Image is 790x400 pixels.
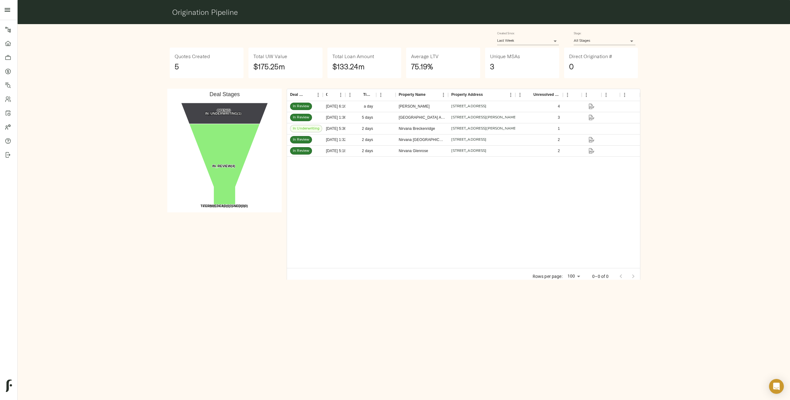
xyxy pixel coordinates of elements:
button: Sort [525,91,533,99]
button: Sort [384,91,393,99]
tspan: OPEN [217,109,227,112]
div: 100 [565,272,582,281]
text: Deal Stages [210,91,240,97]
button: Menu [314,90,323,100]
tspan: TERM_SHEET_SIGNED [203,204,241,208]
div: 1 [558,126,560,131]
div: Nirvana Breckenridge [399,126,435,131]
div: [DATE] 5:18 AM [323,146,345,157]
text: (0) [217,109,231,112]
tspan: IN_UNDERWRITING [205,112,237,115]
strong: 0 [569,62,574,71]
tspan: FUNDED [214,204,229,208]
tspan: TEAR_SHEET_IN_REVIEW [201,204,244,208]
strong: 75.19% [411,62,433,71]
div: [DATE] 1:32 PM [323,134,345,146]
span: In Review [290,115,312,120]
div: 3 [558,115,560,120]
a: [STREET_ADDRESS] [451,104,486,108]
tspan: DEAD [217,204,226,208]
div: Time In Stage [345,89,376,101]
div: [DATE] 6:16 PM [323,101,345,112]
button: Sort [426,91,434,99]
div: Deal Stage [290,89,305,101]
div: Nirvana Laurel Springs [399,137,445,143]
div: 2 [558,137,560,143]
a: [STREET_ADDRESS][PERSON_NAME] [451,127,517,130]
button: Menu [620,90,629,100]
h6: Unique MSAs [490,53,520,61]
button: Sort [305,91,314,99]
text: (0) [203,204,245,208]
div: Deal Stage [287,89,323,101]
strong: 5 [175,62,179,71]
button: Menu [376,90,385,100]
h6: Total Loan Amount [332,53,374,61]
p: 0–0 of 0 [592,273,609,279]
tspan: IN_REVIEW [212,164,231,168]
div: 4 [558,104,560,109]
div: Last Week [497,37,559,45]
button: Menu [439,90,448,100]
div: Lumia [399,104,430,109]
span: In Review [290,137,312,143]
button: Menu [336,90,345,100]
div: 2 [558,148,560,154]
strong: $175.25m [253,62,285,71]
button: Sort [327,91,336,99]
div: Unresolved Comments [515,89,563,101]
a: [STREET_ADDRESS] [451,149,486,153]
div: Created At [323,89,345,101]
h6: Total UW Value [253,53,287,61]
strong: 3 [490,62,494,71]
svg: Deal Stages [167,89,282,212]
div: A-Note [563,89,582,101]
a: [STREET_ADDRESS] [451,138,486,142]
a: [STREET_ADDRESS][PERSON_NAME] [451,116,517,119]
div: 2 days [345,134,376,146]
div: Property Address [451,89,483,101]
div: Direct? [376,89,396,101]
button: Sort [570,91,579,99]
h1: Origination Pipeline [172,8,636,16]
button: Sort [608,91,617,99]
div: 5 days [345,112,376,123]
label: Stage: [574,32,581,35]
h6: Direct Origination # [569,53,612,61]
button: Menu [601,90,611,100]
p: Rows per page: [533,273,563,279]
button: Sort [590,91,598,99]
div: Unresolved Comments [533,89,560,101]
text: (0) [201,204,248,208]
label: Created Since: [497,32,515,35]
button: Sort [628,91,637,99]
span: In Underwriting [290,126,322,131]
button: Sort [483,91,492,99]
div: a day [345,101,376,112]
text: (0) [217,204,231,208]
div: Property Address [448,89,515,101]
span: In Review [290,148,312,154]
div: B-Note [582,89,601,101]
button: Menu [582,90,591,100]
div: 2 days [345,146,376,157]
div: 2 days [345,123,376,134]
text: (0) [214,204,233,208]
text: (1) [205,112,241,115]
div: [DATE] 1:36 PM [323,112,345,123]
div: Property Name [399,89,426,101]
div: Grand Monarch Apartments [399,115,445,120]
div: Nirvana Glenrose [399,148,428,154]
button: Sort [355,91,363,99]
h6: Average LTV [411,53,439,61]
div: Open Intercom Messenger [769,379,784,394]
div: Report [601,89,620,101]
div: Time In Stage [363,89,373,101]
button: Menu [515,90,525,100]
div: Property Name [396,89,448,101]
button: Menu [563,90,572,100]
span: In Review [290,104,312,109]
div: All Stages [574,37,635,45]
div: Version [620,89,640,101]
h6: Quotes Created [175,53,210,61]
